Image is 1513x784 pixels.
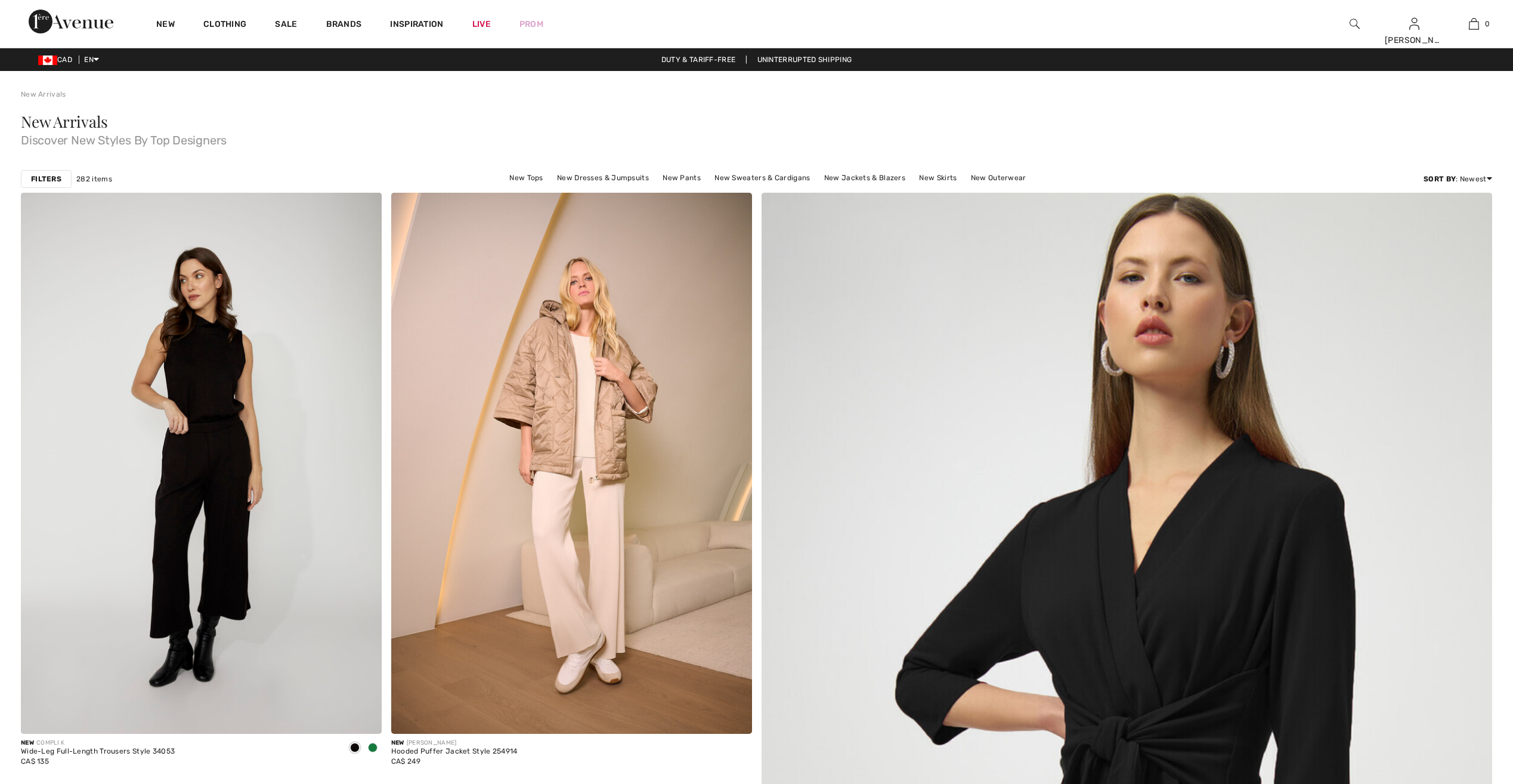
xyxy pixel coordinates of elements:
div: [PERSON_NAME] [1385,34,1443,47]
a: New [156,19,175,32]
a: 0 [1444,17,1503,31]
img: My Bag [1469,17,1479,31]
img: Wide-Leg Full-Length Trousers Style 34053. Black [21,193,382,734]
span: Inspiration [390,19,443,32]
div: [PERSON_NAME] [391,739,518,748]
div: Black [346,739,364,758]
div: COMPLI K [21,739,175,748]
span: CA$ 135 [21,757,49,766]
span: New [391,739,404,746]
span: 282 items [76,174,112,184]
a: New Sweaters & Cardigans [708,170,816,186]
a: New Jackets & Blazers [818,170,911,186]
strong: Filters [31,174,61,184]
a: New Tops [503,170,549,186]
img: Canadian Dollar [38,55,57,65]
a: Clothing [203,19,246,32]
span: New Arrivals [21,111,107,132]
a: Live [472,18,491,30]
a: New Pants [657,170,707,186]
span: 0 [1485,18,1490,29]
a: New Dresses & Jumpsuits [551,170,655,186]
strong: Sort By [1424,175,1456,183]
span: Discover New Styles By Top Designers [21,129,1492,146]
img: 1ère Avenue [29,10,113,33]
a: New Skirts [913,170,963,186]
span: EN [84,55,99,64]
img: search the website [1350,17,1360,31]
a: Sign In [1409,18,1419,29]
a: Prom [519,18,543,30]
span: CAD [38,55,77,64]
a: New Arrivals [21,90,66,98]
a: Sale [275,19,297,32]
img: My Info [1409,17,1419,31]
div: Hooded Puffer Jacket Style 254914 [391,748,518,756]
div: Wide-Leg Full-Length Trousers Style 34053 [21,748,175,756]
span: New [21,739,34,746]
a: New Outerwear [965,170,1032,186]
div: Forest [364,739,382,758]
img: Hooded Puffer Jacket Style 254914. Gold [391,193,752,734]
span: CA$ 249 [391,757,420,766]
a: Brands [326,19,362,32]
div: : Newest [1424,174,1492,184]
